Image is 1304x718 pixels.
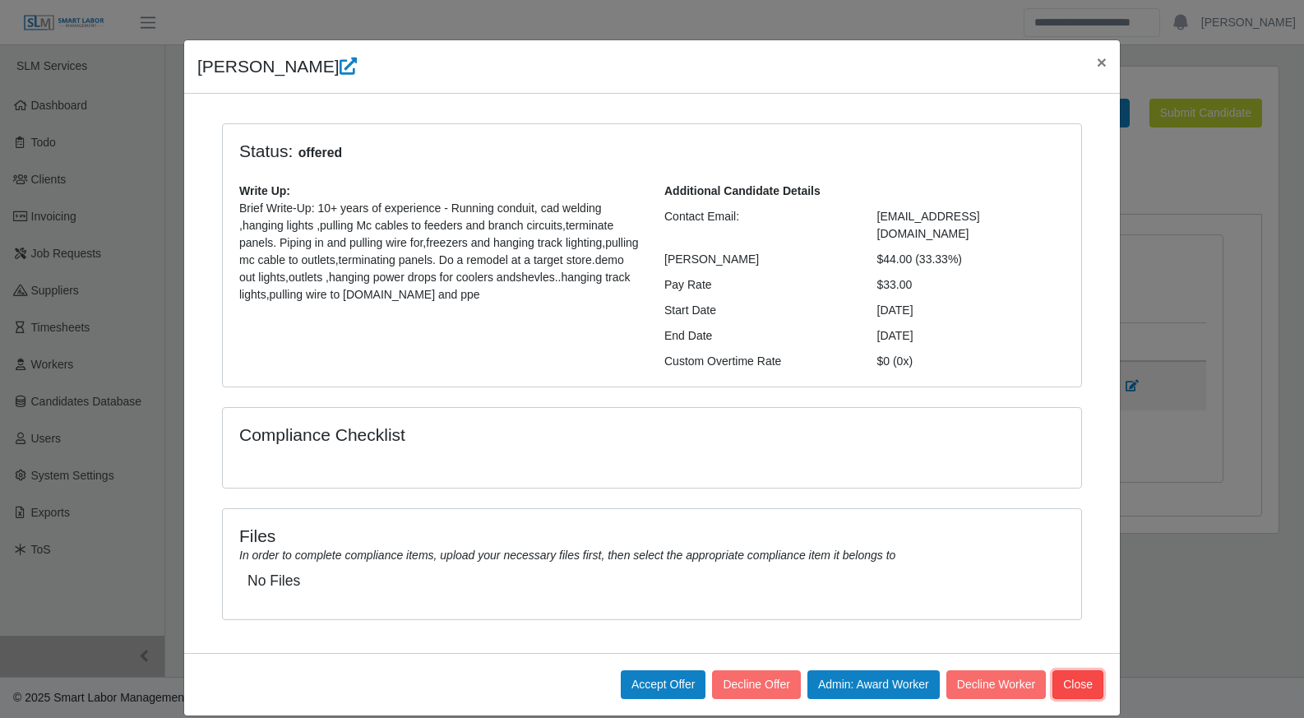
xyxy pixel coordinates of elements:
div: [DATE] [865,302,1078,319]
div: $33.00 [865,276,1078,294]
span: offered [293,143,347,163]
h4: Files [239,526,1065,546]
div: Pay Rate [652,276,865,294]
div: [PERSON_NAME] [652,251,865,268]
div: End Date [652,327,865,345]
div: $44.00 (33.33%) [865,251,1078,268]
button: Admin: Award Worker [807,670,940,699]
span: × [1097,53,1107,72]
button: Close [1052,670,1103,699]
button: Decline Offer [712,670,800,699]
span: [EMAIL_ADDRESS][DOMAIN_NAME] [877,210,980,240]
div: Custom Overtime Rate [652,353,865,370]
b: Additional Candidate Details [664,184,821,197]
button: Close [1084,40,1120,84]
div: Contact Email: [652,208,865,243]
h4: Compliance Checklist [239,424,781,445]
b: Write Up: [239,184,290,197]
h5: No Files [247,572,1057,590]
i: In order to complete compliance items, upload your necessary files first, then select the appropr... [239,549,895,562]
button: Accept Offer [621,670,706,699]
h4: Status: [239,141,853,163]
div: Start Date [652,302,865,319]
span: $0 (0x) [877,354,913,368]
span: [DATE] [877,329,913,342]
p: Brief Write-Up: 10+ years of experience - Running conduit, cad welding ,hanging lights ,pulling M... [239,200,640,303]
button: Decline Worker [946,670,1046,699]
h4: [PERSON_NAME] [197,53,357,80]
